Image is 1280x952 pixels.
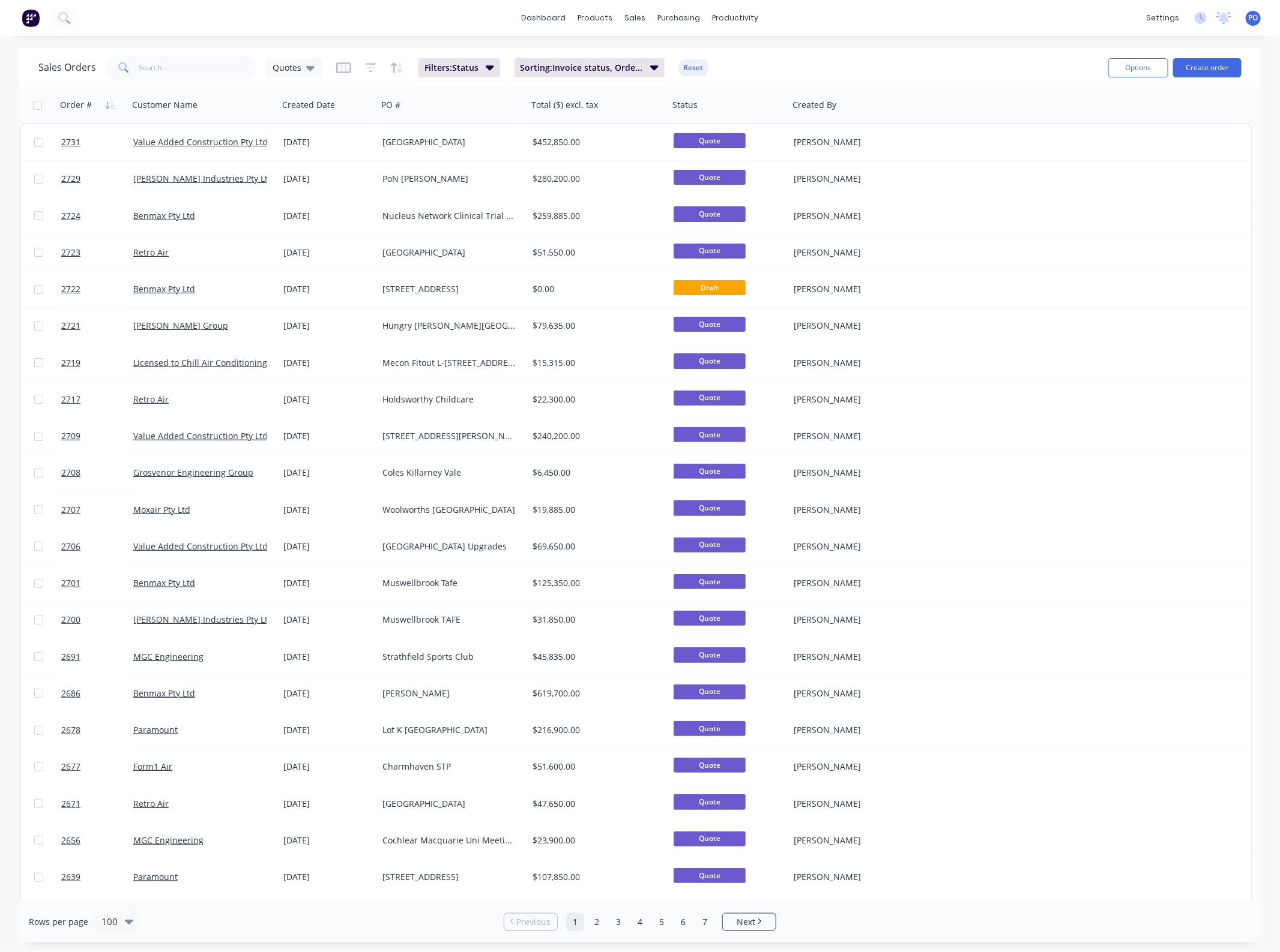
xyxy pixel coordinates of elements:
div: [PERSON_NAME] [794,724,927,736]
div: Total ($) excl. tax [531,99,598,111]
a: Benmax Pty Ltd [133,283,195,295]
span: 2721 [61,320,80,332]
div: [GEOGRAPHIC_DATA] [382,247,516,259]
img: Factory [22,9,40,27]
a: 2671 [61,786,133,822]
a: Previous page [504,916,557,928]
a: Page 2 [588,913,606,931]
span: Next [737,916,755,928]
a: 2677 [61,749,133,785]
span: Quote [674,611,746,626]
div: Lot K [GEOGRAPHIC_DATA] [382,724,516,736]
ul: Pagination [499,913,781,931]
div: [PERSON_NAME] [794,173,927,185]
button: Create order [1173,58,1242,77]
a: 2708 [61,455,133,491]
div: products [572,9,619,27]
span: Quote [674,391,746,406]
div: Coles Killarney Vale [382,467,516,479]
span: Sorting: Invoice status, Order # [521,62,643,74]
div: [PERSON_NAME] [794,247,927,259]
a: 2656 [61,822,133,858]
div: $6,450.00 [533,467,657,479]
span: 2719 [61,357,80,369]
span: Quote [674,868,746,883]
a: Moxair Pty Ltd [133,504,190,515]
span: 2678 [61,724,80,736]
div: sales [619,9,652,27]
a: 2691 [61,639,133,675]
span: 2723 [61,247,80,259]
div: purchasing [652,9,707,27]
a: 2731 [61,124,133,160]
span: Quote [674,684,746,699]
div: [DATE] [283,798,373,810]
a: 2709 [61,418,133,454]
div: $19,885.00 [533,504,657,516]
span: Quote [674,170,746,185]
div: [PERSON_NAME] [794,540,927,552]
div: [PERSON_NAME] [794,283,927,295]
span: 2686 [61,687,80,699]
div: $125,350.00 [533,577,657,589]
div: [PERSON_NAME] [794,614,927,626]
div: [DATE] [283,687,373,699]
a: [PERSON_NAME] Group [133,320,228,331]
span: Quote [674,574,746,589]
div: Woolworths [GEOGRAPHIC_DATA] [382,504,516,516]
div: [PERSON_NAME] [794,210,927,222]
span: Quote [674,317,746,332]
button: Reset [679,59,708,76]
div: $452,850.00 [533,136,657,148]
a: Retro Air [133,798,169,809]
span: Rows per page [29,916,88,928]
div: $51,550.00 [533,247,657,259]
div: [PERSON_NAME] [794,577,927,589]
div: Strathfield Sports Club [382,651,516,663]
a: Value Added Construction Pty Ltd [133,430,268,442]
span: 2671 [61,798,80,810]
span: Quote [674,794,746,809]
a: Benmax Pty Ltd [133,687,195,699]
button: Options [1108,58,1168,77]
span: 2677 [61,761,80,773]
div: [PERSON_NAME] [794,834,927,846]
div: $216,900.00 [533,724,657,736]
span: Quote [674,721,746,736]
span: Draft [674,280,746,295]
a: 2721 [61,308,133,344]
div: Nucleus Network Clinical Trial Facility [382,210,516,222]
a: Paramount [133,724,178,735]
input: Search... [139,56,256,80]
a: dashboard [516,9,572,27]
a: MGC Engineering [133,651,204,662]
span: Quote [674,464,746,479]
div: Charmhaven STP [382,761,516,773]
div: [PERSON_NAME] [794,467,927,479]
a: Form1 Air [133,761,172,772]
div: [PERSON_NAME] [794,430,927,442]
div: [GEOGRAPHIC_DATA] Upgrades [382,540,516,552]
a: 2707 [61,492,133,528]
span: 2691 [61,651,80,663]
a: Retro Air [133,247,169,258]
a: 2701 [61,565,133,601]
span: Quote [674,647,746,662]
a: Value Added Construction Pty Ltd [133,540,268,552]
span: 2701 [61,577,80,589]
button: Sorting:Invoice status, Order # [515,58,665,77]
a: Paramount [133,871,178,882]
div: [PERSON_NAME] [794,871,927,883]
div: $51,600.00 [533,761,657,773]
div: [PERSON_NAME] [382,687,516,699]
span: Quote [674,244,746,259]
a: Benmax Pty Ltd [133,210,195,221]
div: [DATE] [283,467,373,479]
div: $79,635.00 [533,320,657,332]
span: 2639 [61,871,80,883]
div: $0.00 [533,283,657,295]
div: $240,200.00 [533,430,657,442]
span: 2656 [61,834,80,846]
div: [DATE] [283,430,373,442]
span: 2722 [61,283,80,295]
